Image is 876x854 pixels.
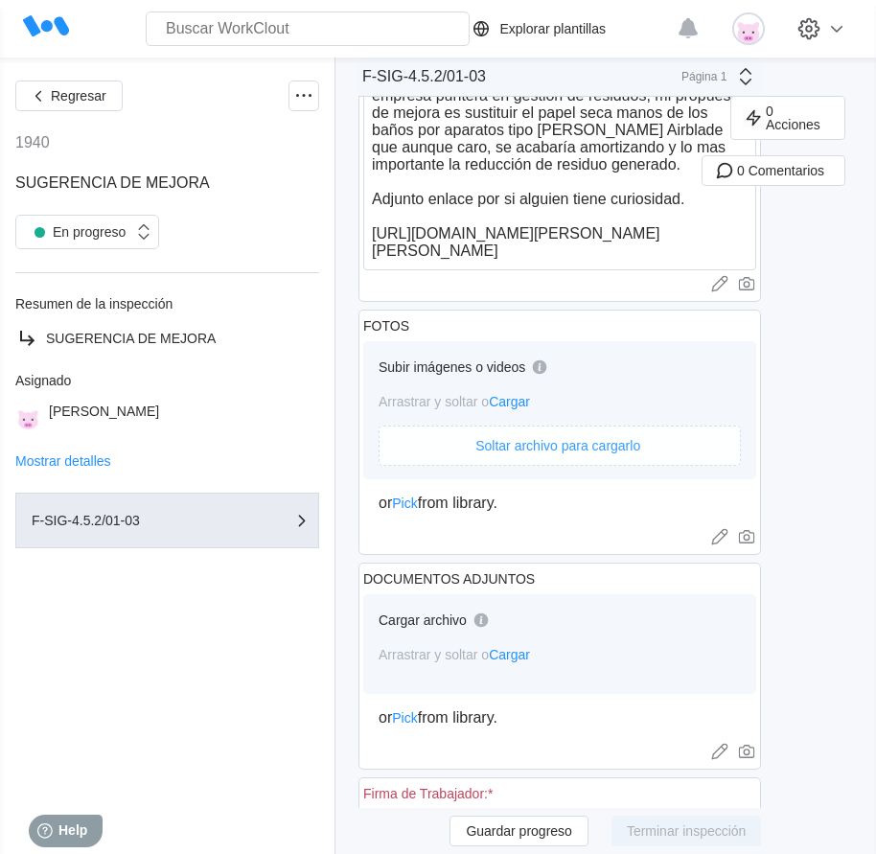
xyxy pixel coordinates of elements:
[732,12,765,45] img: pig.png
[32,514,223,527] div: F-SIG-4.5.2/01-03
[730,96,845,140] button: 0 Acciones
[26,219,126,245] div: En progreso
[379,612,467,628] div: Cargar archivo
[15,134,50,151] div: 1940
[15,81,123,111] button: Regresar
[489,647,530,662] span: Cargar
[363,786,493,801] div: Firma de Trabajador:
[379,394,530,409] span: Arrastrar y soltar o
[466,824,572,838] span: Guardar progreso
[702,155,845,186] button: 0 Comentarios
[15,454,111,468] button: Mostrar detalles
[46,331,216,346] span: SUGERENCIA DE MEJORA
[362,68,486,85] div: F-SIG-4.5.2/01-03
[379,709,741,727] div: or from library.
[15,296,319,312] div: Resumen de la inspección
[379,647,530,662] span: Arrastrar y soltar o
[51,89,106,103] span: Regresar
[450,816,588,846] button: Guardar progreso
[146,12,470,46] input: Buscar WorkClout
[15,174,210,191] span: SUGERENCIA DE MEJORA
[379,359,525,375] div: Subir imágenes o videos
[49,404,159,429] div: [PERSON_NAME]
[15,327,319,350] a: SUGERENCIA DE MEJORA
[379,495,741,512] div: or from library.
[475,438,640,453] div: Soltar archivo para cargarlo
[15,493,319,548] button: F-SIG-4.5.2/01-03
[363,318,409,334] div: FOTOS
[627,824,747,838] span: Terminar inspección
[470,17,668,40] a: Explorar plantillas
[15,373,319,388] div: Asignado
[737,164,824,177] span: 0 Comentarios
[766,104,829,131] span: 0 Acciones
[363,571,535,587] div: DOCUMENTOS ADJUNTOS
[392,710,417,726] span: Pick
[500,21,607,36] div: Explorar plantillas
[611,816,762,846] button: Terminar inspección
[363,42,756,270] textarea: Estando inmersos en una transformación medioambiental a nivel global y siendo TRADEBE una empresa...
[15,404,41,429] img: pig.png
[489,394,530,409] span: Cargar
[679,70,726,83] div: Página 1
[392,496,417,511] span: Pick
